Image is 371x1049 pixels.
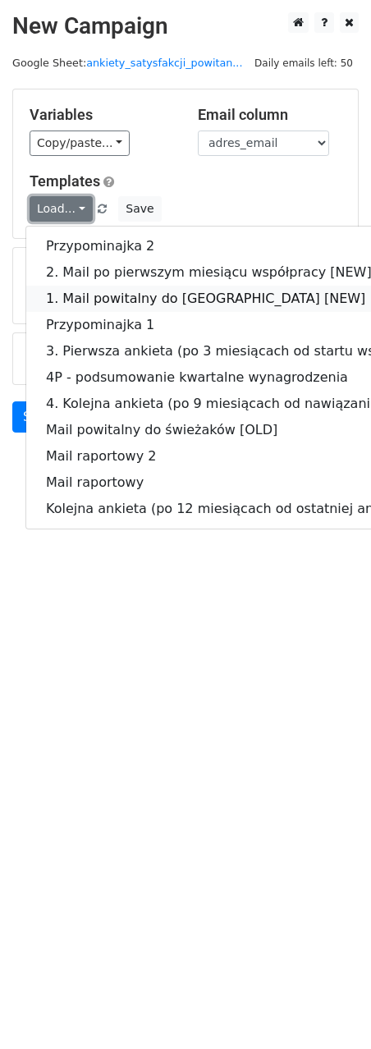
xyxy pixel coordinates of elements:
[30,106,173,124] h5: Variables
[30,196,93,222] a: Load...
[12,57,242,69] small: Google Sheet:
[249,57,359,69] a: Daily emails left: 50
[249,54,359,72] span: Daily emails left: 50
[289,970,371,1049] iframe: Chat Widget
[30,172,100,190] a: Templates
[12,401,66,433] a: Send
[289,970,371,1049] div: Widżet czatu
[30,131,130,156] a: Copy/paste...
[118,196,161,222] button: Save
[198,106,341,124] h5: Email column
[86,57,242,69] a: ankiety_satysfakcji_powitan...
[12,12,359,40] h2: New Campaign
